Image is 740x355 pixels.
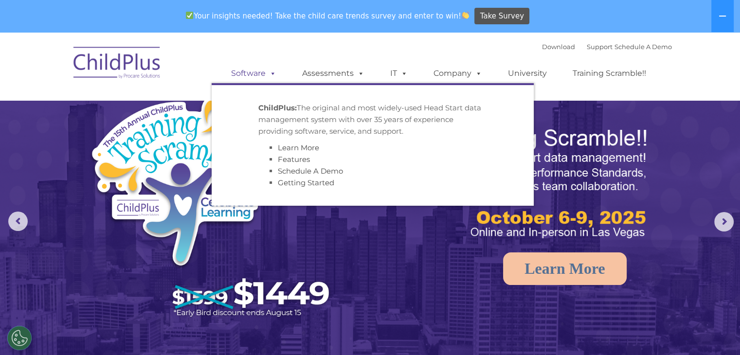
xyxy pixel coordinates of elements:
a: IT [380,64,417,83]
a: Support [587,43,613,51]
p: The original and most widely-used Head Start data management system with over 35 years of experie... [258,102,487,137]
img: ✅ [186,12,193,19]
font: | [542,43,672,51]
a: Schedule A Demo [614,43,672,51]
a: Assessments [292,64,374,83]
a: Learn More [278,143,319,152]
strong: ChildPlus: [258,103,297,112]
img: ChildPlus by Procare Solutions [69,40,166,89]
a: Download [542,43,575,51]
button: Cookies Settings [7,326,32,350]
a: Features [278,155,310,164]
a: Training Scramble!! [563,64,656,83]
a: Company [424,64,492,83]
iframe: Chat Widget [691,308,740,355]
span: Last name [135,64,165,71]
span: Your insights needed! Take the child care trends survey and enter to win! [182,6,473,25]
a: Software [221,64,286,83]
a: Take Survey [474,8,529,25]
a: University [498,64,557,83]
a: Schedule A Demo [278,166,343,176]
a: Getting Started [278,178,334,187]
img: 👏 [462,12,469,19]
span: Phone number [135,104,177,111]
a: Learn More [503,252,627,285]
span: Take Survey [480,8,524,25]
